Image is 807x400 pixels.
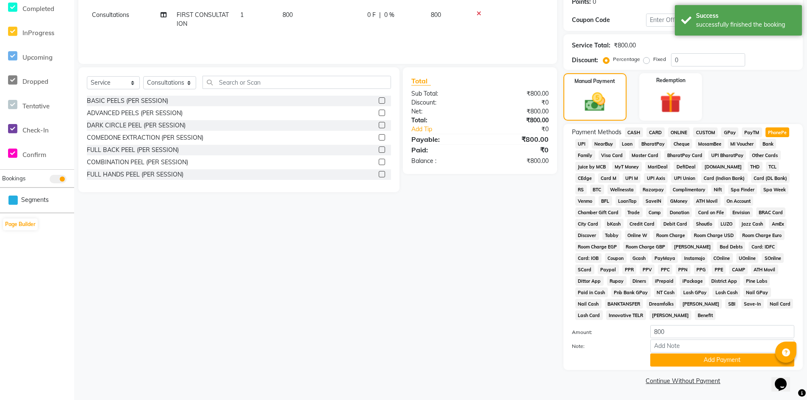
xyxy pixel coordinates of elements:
span: Card: IOB [575,253,602,263]
span: ATH Movil [751,265,778,274]
span: CAMP [729,265,748,274]
span: Benefit [695,310,715,320]
span: 0 F [367,11,376,19]
span: Room Charge [653,230,688,240]
span: | [379,11,381,19]
span: BRAC Card [756,207,786,217]
span: GMoney [667,196,690,206]
div: ₹800.00 [480,134,555,144]
span: BTC [590,185,604,194]
div: Success [696,11,796,20]
span: Trade [625,207,643,217]
span: Lash GPay [680,287,709,297]
span: Bank [760,139,776,149]
span: Card: IDFC [749,242,777,251]
span: Check-In [22,126,49,134]
span: Dittor App [575,276,604,286]
span: Pine Labs [743,276,770,286]
span: Other Cards [749,150,781,160]
span: Nail Card [767,299,793,309]
span: Shoutlo [693,219,715,229]
span: RS [575,185,587,194]
div: ₹800.00 [480,107,555,116]
span: Instamojo [681,253,707,263]
span: Gcash [630,253,649,263]
span: Coupon [605,253,627,263]
span: Bad Debts [717,242,745,251]
img: _gift.svg [653,89,688,116]
span: SaveIN [643,196,664,206]
span: Cheque [671,139,692,149]
span: PayMaya [652,253,678,263]
span: DefiDeal [674,162,698,171]
span: Complimentary [670,185,708,194]
span: PPE [712,265,726,274]
span: Nift [711,185,725,194]
span: MyT Money [612,162,642,171]
span: MariDeal [645,162,671,171]
span: Confirm [22,151,46,159]
div: FULL BACK PEEL (PER SESSION) [87,146,179,154]
span: [DOMAIN_NAME] [702,162,744,171]
div: Sub Total: [405,89,480,98]
span: 1 [240,11,244,19]
span: Room Charge Euro [740,230,785,240]
span: NearBuy [592,139,616,149]
div: DARK CIRCLE PEEL (PER SESSION) [87,121,186,130]
span: SOnline [762,253,784,263]
span: On Account [724,196,754,206]
span: MI Voucher [728,139,757,149]
span: PPN [676,265,691,274]
span: Loan [619,139,635,149]
label: Percentage [613,55,640,63]
span: Razorpay [640,185,666,194]
span: Segments [21,196,49,204]
label: Manual Payment [574,77,615,85]
div: Balance : [405,157,480,166]
span: THD [748,162,763,171]
span: SBI [725,299,738,309]
a: Add Tip [405,125,492,134]
span: Card (Indian Bank) [701,173,748,183]
div: Total: [405,116,480,125]
span: FIRST CONSULTATION [177,11,229,28]
div: COMBINATION PEEL (PER SESSION) [87,158,188,167]
span: BANKTANSFER [605,299,643,309]
span: CASH [625,127,643,137]
input: Search or Scan [202,76,391,89]
span: BFL [599,196,612,206]
span: PPV [640,265,654,274]
span: Pnb Bank GPay [611,287,651,297]
a: Continue Without Payment [565,377,801,386]
span: UOnline [736,253,759,263]
span: 800 [283,11,293,19]
span: [PERSON_NAME] [649,310,692,320]
iframe: chat widget [771,366,799,392]
span: Juice by MCB [575,162,609,171]
span: Online W [625,230,650,240]
span: Card (DL Bank) [751,173,790,183]
span: Save-In [741,299,764,309]
span: Dreamfolks [646,299,677,309]
span: Paypal [598,265,619,274]
div: ADVANCED PEELS (PER SESSION) [87,109,183,118]
span: Total [411,77,431,86]
span: Bookings [2,175,25,182]
span: CUSTOM [693,127,718,137]
span: Discover [575,230,599,240]
div: Coupon Code [572,16,646,25]
div: successfully finished the booking [696,20,796,29]
input: Enter Offer / Coupon Code [646,14,757,27]
span: Nail Cash [575,299,602,309]
span: CEdge [575,173,595,183]
span: PPR [622,265,637,274]
span: Rupay [607,276,627,286]
span: Room Charge EGP [575,242,620,251]
span: Lash Cash [713,287,740,297]
span: NT Cash [654,287,677,297]
span: TCL [766,162,779,171]
span: Spa Finder [728,185,757,194]
span: Envision [730,207,753,217]
span: Tentative [22,102,50,110]
span: SCard [575,265,594,274]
